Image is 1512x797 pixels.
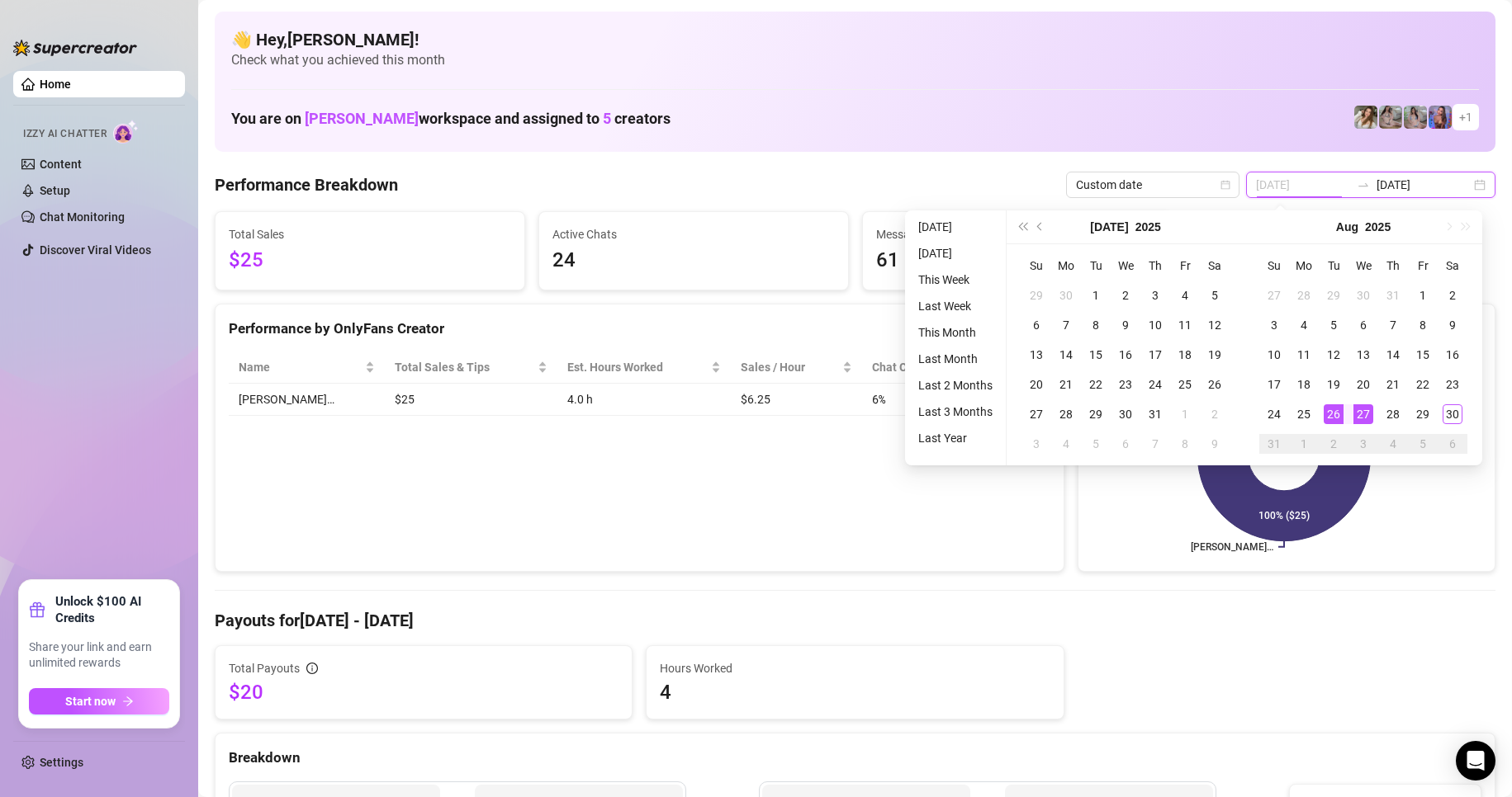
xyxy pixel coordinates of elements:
span: + 1 [1459,108,1472,126]
div: 28 [1383,404,1403,424]
td: 2025-06-30 [1051,281,1081,310]
td: 2025-07-24 [1140,370,1170,399]
span: Chat Conversion [872,358,1027,376]
div: 7 [1383,315,1403,335]
td: 2025-08-20 [1348,370,1378,399]
div: 22 [1413,375,1433,394]
div: Est. Hours Worked [567,358,708,376]
text: [PERSON_NAME]… [1191,541,1273,553]
td: 2025-07-31 [1140,399,1170,429]
div: 19 [1205,345,1225,365]
td: 2025-07-27 [1259,281,1289,310]
input: Start date [1256,176,1350,194]
td: 2025-08-22 [1408,370,1438,399]
input: End date [1377,176,1471,194]
th: Mo [1051,251,1081,281]
td: 2025-07-04 [1170,281,1200,310]
div: 3 [1145,285,1165,305]
span: 6 % [872,390,898,408]
td: 2025-08-21 [1378,370,1408,399]
td: 2025-08-31 [1259,429,1289,459]
div: 30 [1353,285,1373,305]
span: 61 [876,245,1159,276]
li: Last Week [912,296,999,316]
div: 5 [1205,285,1225,305]
h1: You are on workspace and assigned to creators [231,110,671,128]
td: 2025-07-25 [1170,370,1200,399]
td: 2025-07-19 [1200,340,1230,370]
span: Sales / Hour [741,358,839,376]
img: AI Chatter [113,120,139,144]
td: 2025-07-30 [1348,281,1378,310]
th: Fr [1408,251,1438,281]
td: 2025-07-18 [1170,340,1200,370]
td: 2025-08-06 [1111,429,1140,459]
li: [DATE] [912,243,999,263]
li: Last 3 Months [912,402,999,422]
td: $6.25 [731,384,862,416]
div: 10 [1145,315,1165,335]
button: Previous month (PageUp) [1031,210,1050,243]
th: Fr [1170,251,1200,281]
span: Share your link and earn unlimited rewards [29,639,169,672]
span: $25 [229,245,511,276]
td: 2025-08-03 [1259,310,1289,340]
div: 30 [1116,404,1135,424]
span: Check what you achieved this month [231,51,1479,69]
div: 25 [1294,404,1314,424]
div: 18 [1294,375,1314,394]
div: 1 [1175,404,1195,424]
td: 2025-09-04 [1378,429,1408,459]
span: Izzy AI Chatter [23,126,107,142]
div: 20 [1026,375,1046,394]
th: Sa [1438,251,1467,281]
div: 12 [1205,315,1225,335]
div: 4 [1056,434,1076,454]
td: 2025-09-03 [1348,429,1378,459]
td: 2025-08-30 [1438,399,1467,429]
div: 16 [1116,345,1135,365]
th: Name [229,351,385,384]
td: 2025-08-10 [1259,340,1289,370]
span: Name [239,358,362,376]
button: Last year (Control + left) [1013,210,1031,243]
div: 8 [1413,315,1433,335]
td: 2025-08-09 [1200,429,1230,459]
th: Sa [1200,251,1230,281]
div: Performance by OnlyFans Creator [229,318,1050,340]
div: 15 [1413,345,1433,365]
td: 2025-07-14 [1051,340,1081,370]
li: This Month [912,323,999,342]
td: 2025-08-15 [1408,340,1438,370]
button: Choose a year [1135,210,1161,243]
span: arrow-right [122,696,134,707]
div: 31 [1145,404,1165,424]
div: 18 [1175,345,1195,365]
div: 23 [1443,375,1462,394]
td: 2025-07-01 [1081,281,1111,310]
td: 2025-07-31 [1378,281,1408,310]
button: Choose a month [1336,210,1358,243]
img: Daisy [1404,106,1427,129]
td: 2025-07-16 [1111,340,1140,370]
div: 22 [1086,375,1106,394]
td: 2025-08-08 [1170,429,1200,459]
td: 2025-08-07 [1378,310,1408,340]
div: 23 [1116,375,1135,394]
td: 2025-07-30 [1111,399,1140,429]
div: 30 [1443,404,1462,424]
div: 28 [1294,285,1314,305]
span: gift [29,601,45,618]
div: 2 [1205,404,1225,424]
th: Tu [1319,251,1348,281]
td: 2025-08-26 [1319,399,1348,429]
div: 11 [1294,345,1314,365]
div: 1 [1294,434,1314,454]
a: Discover Viral Videos [40,243,151,257]
td: 2025-08-05 [1319,310,1348,340]
span: info-circle [306,663,318,674]
div: 30 [1056,285,1076,305]
h4: 👋 Hey, [PERSON_NAME] ! [231,28,1479,51]
td: 2025-08-29 [1408,399,1438,429]
div: Breakdown [229,747,1481,769]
